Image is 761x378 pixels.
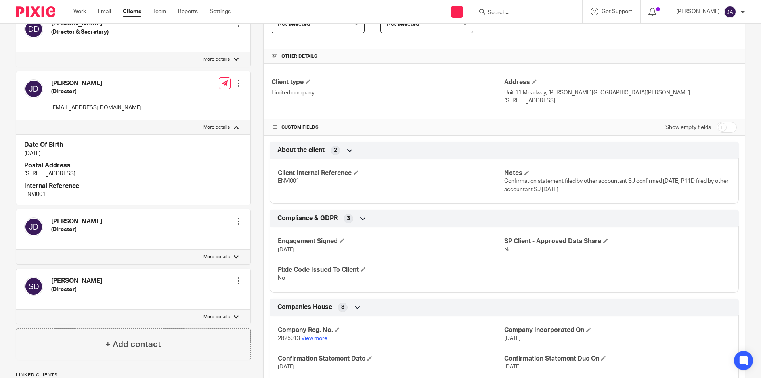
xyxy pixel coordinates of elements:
p: [EMAIL_ADDRESS][DOMAIN_NAME] [51,104,141,112]
span: ENVI001 [278,178,299,184]
span: No [504,247,511,253]
p: [STREET_ADDRESS] [504,97,737,105]
h4: CUSTOM FIELDS [272,124,504,130]
img: svg%3E [724,6,736,18]
img: svg%3E [24,79,43,98]
label: Show empty fields [665,123,711,131]
h4: Confirmation Statement Date [278,355,504,363]
span: 3 [347,215,350,223]
a: Team [153,8,166,15]
a: Reports [178,8,198,15]
span: [DATE] [278,247,294,253]
h4: + Add contact [105,338,161,351]
img: svg%3E [24,19,43,38]
span: Not selected [387,21,419,27]
span: Not selected [278,21,310,27]
span: Get Support [602,9,632,14]
span: Confirmation statement filed by other accountant SJ confirmed [DATE] P11D filed by other accounta... [504,178,728,192]
h4: Client Internal Reference [278,169,504,177]
span: Compliance & GDPR [277,214,338,223]
span: No [278,275,285,281]
a: Email [98,8,111,15]
p: Limited company [272,89,504,97]
img: svg%3E [24,277,43,296]
span: [DATE] [278,364,294,370]
h4: Address [504,78,737,86]
input: Search [487,10,558,17]
h4: Company Incorporated On [504,326,730,334]
img: svg%3E [24,217,43,236]
h4: Notes [504,169,730,177]
p: More details [203,124,230,130]
span: [DATE] [504,336,521,341]
span: 2 [334,146,337,154]
h5: (Director) [51,88,141,96]
h5: (Director) [51,286,102,294]
h4: SP Client - Approved Data Share [504,237,730,246]
h4: [PERSON_NAME] [51,79,141,88]
p: [PERSON_NAME] [676,8,720,15]
span: 2825913 [278,336,300,341]
p: [STREET_ADDRESS] [24,170,243,178]
h4: Internal Reference [24,182,243,190]
h4: Pixie Code Issued To Client [278,266,504,274]
a: Clients [123,8,141,15]
p: Unit 11 Meadway, [PERSON_NAME][GEOGRAPHIC_DATA][PERSON_NAME] [504,89,737,97]
span: Other details [281,53,317,59]
h5: (Director) [51,226,102,234]
h4: Client type [272,78,504,86]
h4: Date Of Birth [24,141,243,149]
h4: Company Reg. No. [278,326,504,334]
p: ENVI001 [24,190,243,198]
h4: Confirmation Statement Due On [504,355,730,363]
h4: [PERSON_NAME] [51,277,102,285]
h4: Engagement Signed [278,237,504,246]
a: Settings [210,8,231,15]
a: View more [301,336,327,341]
p: [DATE] [24,150,243,157]
h4: [PERSON_NAME] [51,217,102,226]
p: More details [203,254,230,260]
h4: Postal Address [24,161,243,170]
span: About the client [277,146,325,154]
span: Companies House [277,303,332,311]
a: Work [73,8,86,15]
span: [DATE] [504,364,521,370]
p: More details [203,314,230,320]
p: More details [203,56,230,63]
img: Pixie [16,6,55,17]
span: 8 [341,303,344,311]
h5: (Director & Secretary) [51,28,109,36]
